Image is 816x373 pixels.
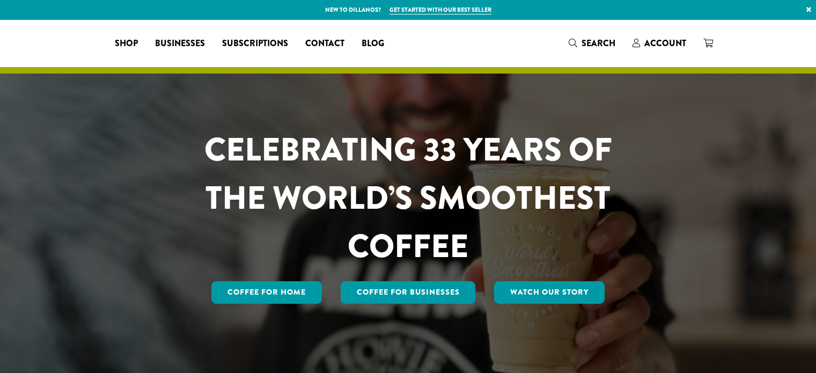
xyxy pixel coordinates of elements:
[211,281,322,304] a: Coffee for Home
[644,37,686,49] span: Account
[362,37,384,50] span: Blog
[560,34,624,52] a: Search
[341,281,476,304] a: Coffee For Businesses
[115,37,138,50] span: Shop
[222,37,288,50] span: Subscriptions
[173,126,644,270] h1: CELEBRATING 33 YEARS OF THE WORLD’S SMOOTHEST COFFEE
[155,37,205,50] span: Businesses
[305,37,344,50] span: Contact
[582,37,615,49] span: Search
[494,281,605,304] a: Watch Our Story
[106,35,146,52] a: Shop
[389,5,491,14] a: Get started with our best seller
